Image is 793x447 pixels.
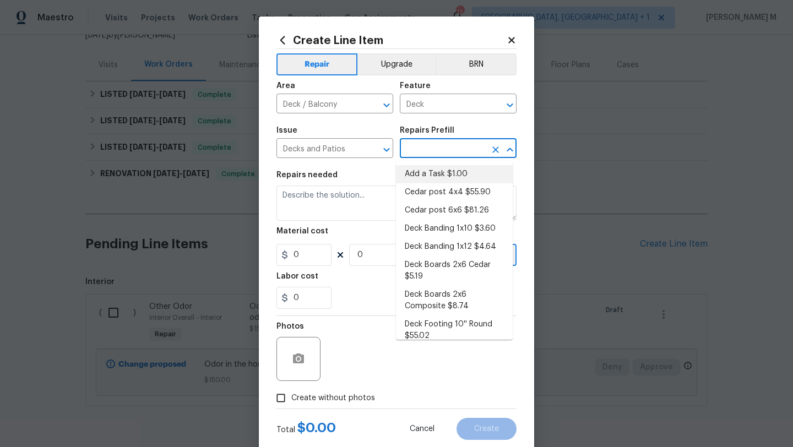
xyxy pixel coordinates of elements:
[276,272,318,280] h5: Labor cost
[276,422,336,435] div: Total
[396,286,513,315] li: Deck Boards 2x6 Composite $8.74
[396,165,513,183] li: Add a Task $1.00
[276,82,295,90] h5: Area
[474,425,499,433] span: Create
[357,53,436,75] button: Upgrade
[379,142,394,157] button: Open
[392,418,452,440] button: Cancel
[488,142,503,157] button: Clear
[276,34,507,46] h2: Create Line Item
[396,220,513,238] li: Deck Banding 1x10 $3.60
[396,238,513,256] li: Deck Banding 1x12 $4.64
[276,323,304,330] h5: Photos
[400,82,431,90] h5: Feature
[276,127,297,134] h5: Issue
[396,183,513,201] li: Cedar post 4x4 $55.90
[379,97,394,113] button: Open
[396,201,513,220] li: Cedar post 6x6 $81.26
[276,227,328,235] h5: Material cost
[410,425,434,433] span: Cancel
[396,315,513,345] li: Deck Footing 10'' Round $55.02
[291,393,375,404] span: Create without photos
[502,142,518,157] button: Close
[297,421,336,434] span: $ 0.00
[276,171,338,179] h5: Repairs needed
[400,127,454,134] h5: Repairs Prefill
[457,418,517,440] button: Create
[396,256,513,286] li: Deck Boards 2x6 Cedar $5.19
[436,53,517,75] button: BRN
[502,97,518,113] button: Open
[276,53,357,75] button: Repair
